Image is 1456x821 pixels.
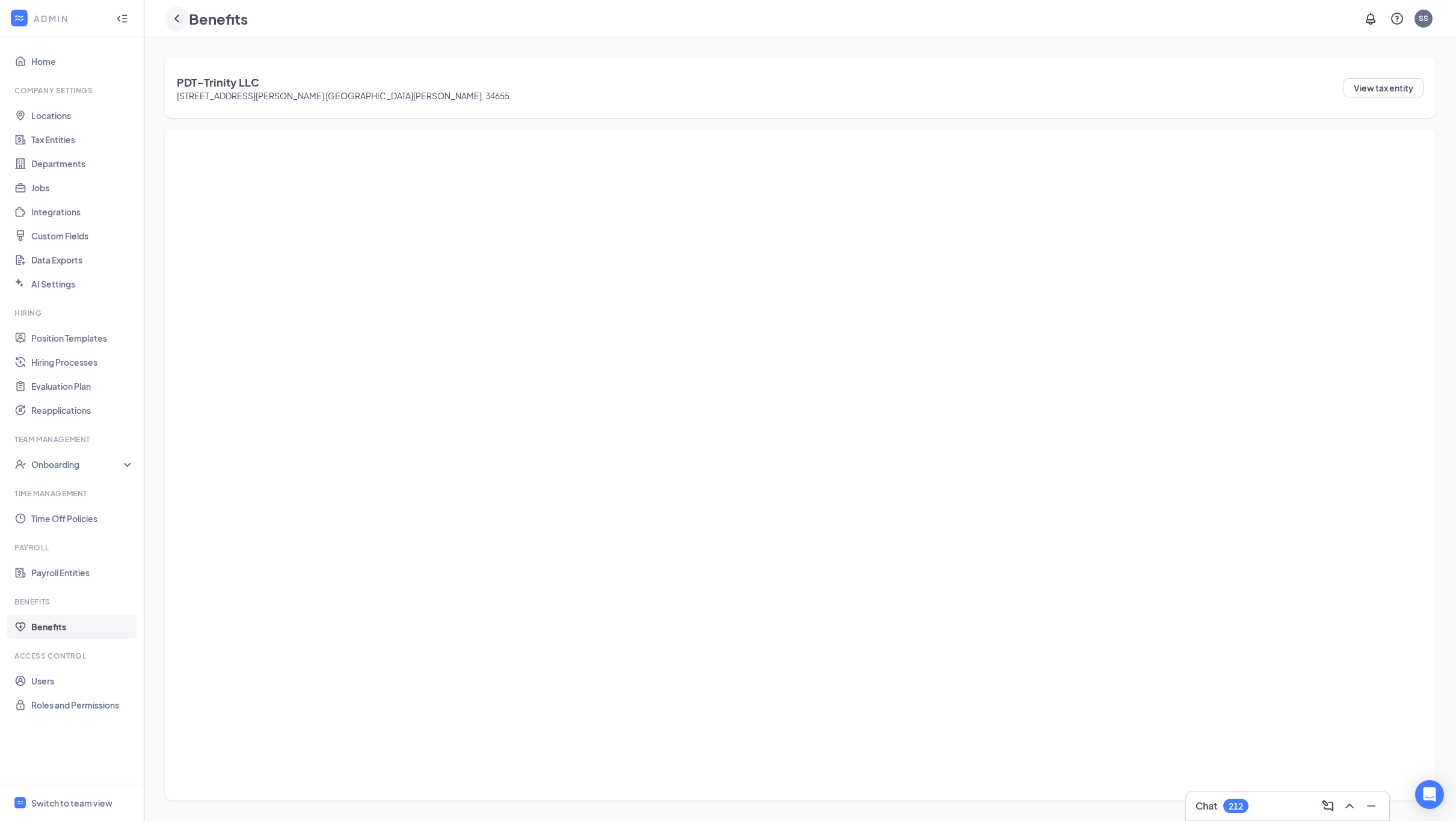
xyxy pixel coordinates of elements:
svg: ComposeMessage [1321,799,1335,813]
a: Data Exports [31,248,134,272]
svg: WorkstreamLogo [16,799,24,807]
div: Switch to team view [31,797,112,809]
a: Integrations [31,200,134,224]
a: Payroll Entities [31,561,134,585]
svg: UserCheck [14,458,26,470]
button: ComposeMessage [1317,796,1336,816]
svg: QuestionInfo [1390,11,1404,26]
div: ADMIN [34,13,105,25]
svg: WorkstreamLogo [13,12,25,24]
a: Evaluation Plan [31,374,134,398]
a: Home [31,49,134,73]
button: View tax entity [1344,78,1424,97]
a: Tax Entities [31,128,134,152]
div: Hiring [14,308,132,318]
div: Payroll [14,543,132,553]
div: Time Management [14,488,132,499]
h1: Benefits [189,8,248,29]
div: Onboarding [31,458,124,470]
button: ChevronUp [1339,796,1358,816]
svg: Notifications [1363,11,1378,26]
a: Locations [31,103,134,128]
div: Team Management [14,434,132,444]
a: AI Settings [31,272,134,296]
div: Access control [14,651,132,661]
a: Position Templates [31,326,134,350]
div: SS [1419,13,1428,23]
div: Open Intercom Messenger [1415,780,1444,809]
button: Minimize [1360,796,1380,816]
h3: Chat [1196,799,1217,813]
a: Users [31,669,134,693]
h2: PDT-Trinity LLC [177,75,509,90]
div: Benefits [14,597,132,607]
div: [STREET_ADDRESS][PERSON_NAME] [GEOGRAPHIC_DATA][PERSON_NAME], 34655 [177,90,509,102]
a: Time Off Policies [31,506,134,530]
a: Custom Fields [31,224,134,248]
a: Jobs [31,176,134,200]
div: Company Settings [14,85,132,96]
svg: ChevronLeft [170,11,184,26]
a: Reapplications [31,398,134,422]
a: Roles and Permissions [31,693,134,717]
div: 212 [1229,801,1243,811]
a: Benefits [31,615,134,639]
svg: Minimize [1364,799,1378,813]
a: Departments [31,152,134,176]
a: Hiring Processes [31,350,134,374]
svg: Collapse [116,13,128,25]
svg: ChevronUp [1342,799,1357,813]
